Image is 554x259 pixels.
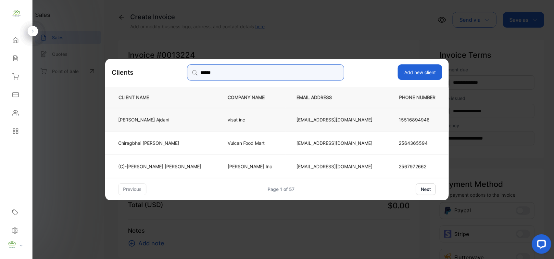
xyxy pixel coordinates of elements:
[398,64,442,80] button: Add new client
[228,116,275,123] p: visat inc
[7,240,17,250] img: profile
[228,94,275,101] p: COMPANY NAME
[11,8,21,18] img: logo
[228,140,275,146] p: Vulcan Food Mart
[112,68,133,77] p: Clients
[116,94,206,101] p: CLIENT NAME
[296,140,372,146] p: [EMAIL_ADDRESS][DOMAIN_NAME]
[118,163,201,170] p: (C)-[PERSON_NAME] [PERSON_NAME]
[394,94,438,101] p: PHONE NUMBER
[228,163,275,170] p: [PERSON_NAME] Inc
[416,183,436,195] button: next
[527,232,554,259] iframe: LiveChat chat widget
[118,183,146,195] button: previous
[296,116,372,123] p: [EMAIL_ADDRESS][DOMAIN_NAME]
[399,140,436,146] p: 2564365594
[118,116,201,123] p: [PERSON_NAME] Ajdani
[399,163,436,170] p: 2567972662
[268,186,295,192] div: Page 1 of 57
[399,116,436,123] p: 15516894946
[296,163,372,170] p: [EMAIL_ADDRESS][DOMAIN_NAME]
[118,140,201,146] p: Chiragbhai [PERSON_NAME]
[296,94,372,101] p: EMAIL ADDRESS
